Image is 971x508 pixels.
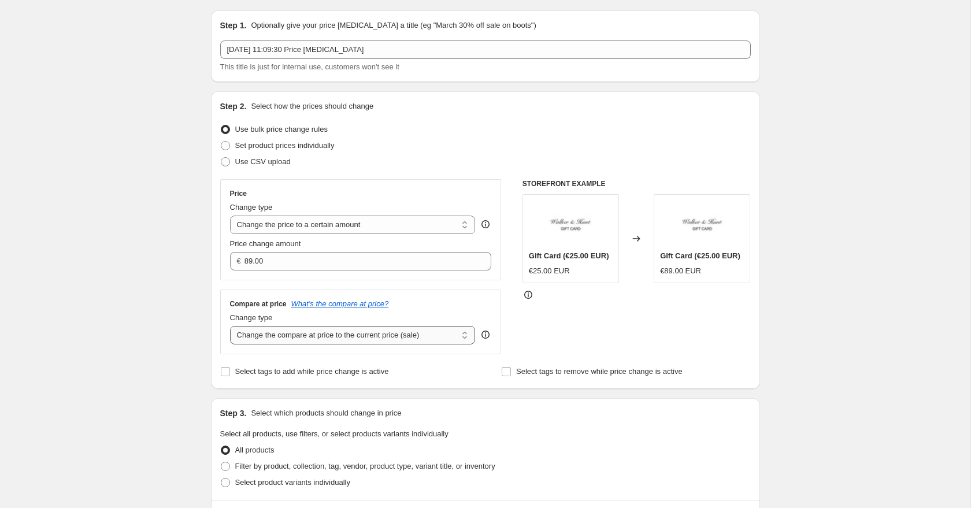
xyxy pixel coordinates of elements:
p: Optionally give your price [MEDICAL_DATA] a title (eg "March 30% off sale on boots") [251,20,536,31]
span: Set product prices individually [235,141,335,150]
span: Gift Card (€25.00 EUR) [660,251,740,260]
span: Select tags to add while price change is active [235,367,389,376]
img: GIFT_CARD_80x.jpg [547,201,594,247]
span: Use CSV upload [235,157,291,166]
button: What's the compare at price? [291,299,389,308]
span: € [237,257,241,265]
span: Price change amount [230,239,301,248]
h3: Price [230,189,247,198]
span: Select all products, use filters, or select products variants individually [220,429,449,438]
span: Gift Card (€25.00 EUR) [529,251,609,260]
h2: Step 2. [220,101,247,112]
h2: Step 1. [220,20,247,31]
span: Use bulk price change rules [235,125,328,134]
span: €89.00 EUR [660,266,701,275]
span: Select tags to remove while price change is active [516,367,683,376]
h6: STOREFRONT EXAMPLE [522,179,751,188]
span: Filter by product, collection, tag, vendor, product type, variant title, or inventory [235,462,495,470]
input: 80.00 [244,252,474,270]
p: Select which products should change in price [251,407,401,419]
p: Select how the prices should change [251,101,373,112]
div: help [480,329,491,340]
span: All products [235,446,275,454]
h2: Step 3. [220,407,247,419]
div: help [480,218,491,230]
span: Select product variants individually [235,478,350,487]
span: €25.00 EUR [529,266,570,275]
span: Change type [230,313,273,322]
h3: Compare at price [230,299,287,309]
img: GIFT_CARD_80x.jpg [679,201,725,247]
input: 30% off holiday sale [220,40,751,59]
span: This title is just for internal use, customers won't see it [220,62,399,71]
span: Change type [230,203,273,212]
